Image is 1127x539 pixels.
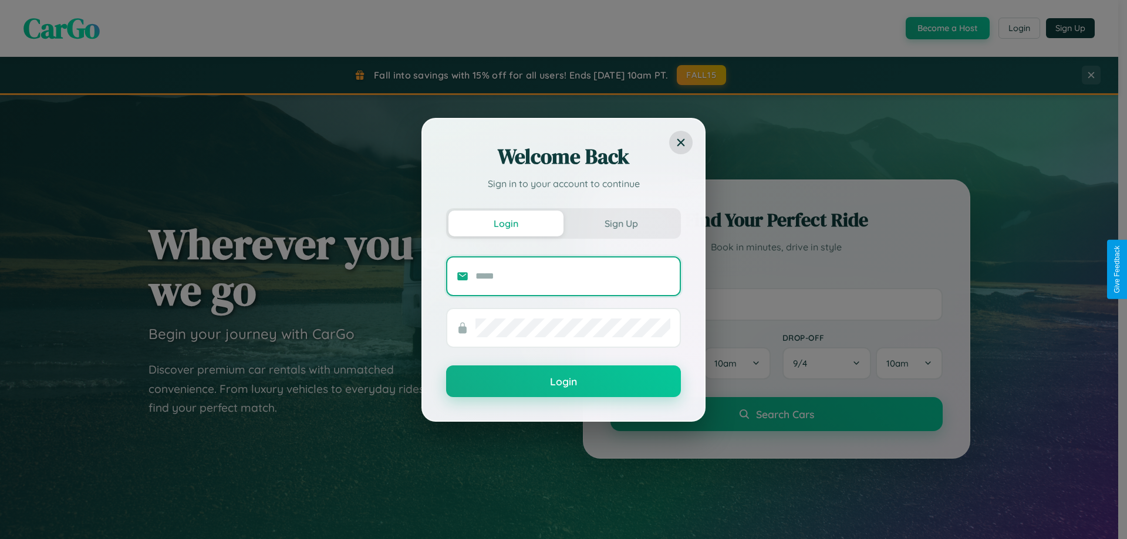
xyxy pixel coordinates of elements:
[1113,246,1121,293] div: Give Feedback
[446,177,681,191] p: Sign in to your account to continue
[563,211,679,236] button: Sign Up
[448,211,563,236] button: Login
[446,143,681,171] h2: Welcome Back
[446,365,681,397] button: Login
